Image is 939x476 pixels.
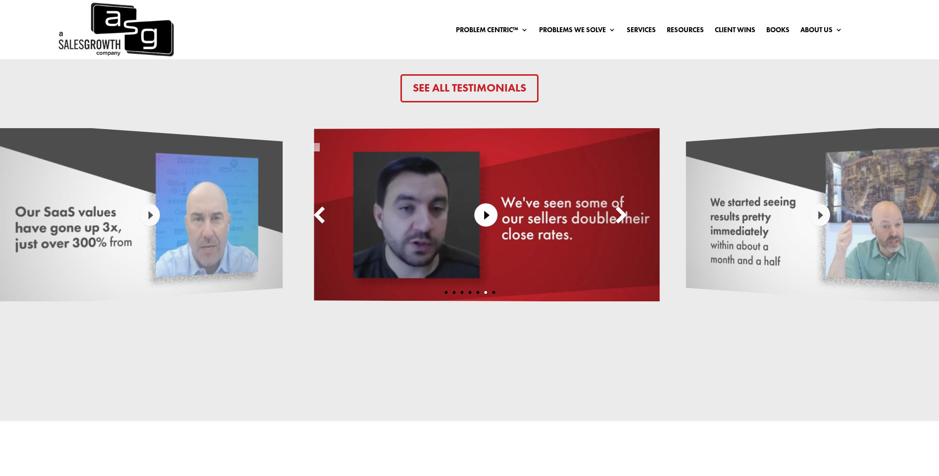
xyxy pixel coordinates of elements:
[800,26,842,37] a: About Us
[456,26,528,37] a: Problem Centric™
[667,26,704,37] a: Resources
[766,26,790,37] a: Books
[314,116,659,314] img: limble thumb
[627,26,656,37] a: Services
[539,26,616,37] a: Problems We Solve
[400,74,539,103] a: See All Testimonials
[715,26,755,37] a: Client Wins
